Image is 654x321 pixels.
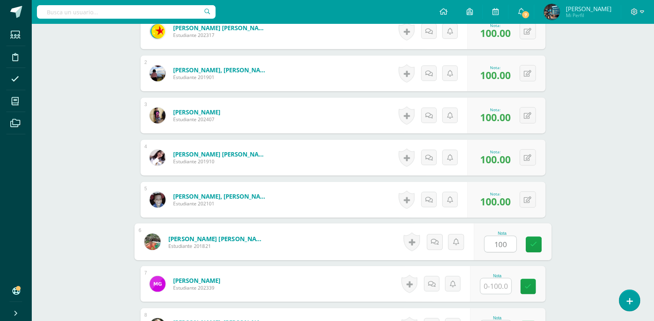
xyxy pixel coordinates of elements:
[150,23,166,39] img: d0f72e53ac7f59155aa9854f0d9dadb6.png
[150,150,166,166] img: f40fef25c12a54fd8c810816f7664a3f.png
[173,192,268,200] a: [PERSON_NAME], [PERSON_NAME]
[173,116,220,123] span: Estudiante 202407
[480,278,511,294] input: 0-100.0
[173,74,268,81] span: Estudiante 201901
[480,274,515,278] div: Nota
[480,65,511,70] div: Nota:
[37,5,216,19] input: Busca un usuario...
[144,234,160,250] img: 122d29d7fb63ea62e4ca7e8e3650bfa5.png
[150,66,166,81] img: af22f60311ae575ed1db9c9bb33a5135.png
[480,26,511,40] span: 100.00
[480,68,511,82] span: 100.00
[173,24,268,32] a: [PERSON_NAME] [PERSON_NAME]
[480,107,511,112] div: Nota:
[173,284,220,291] span: Estudiante 202339
[173,158,268,165] span: Estudiante 201910
[173,277,220,284] a: [PERSON_NAME]
[480,316,515,320] div: Nota
[150,192,166,208] img: 90ae8cb6e282e1b6eb290ed8bca4c8d7.png
[173,150,268,158] a: [PERSON_NAME] [PERSON_NAME]
[173,200,268,207] span: Estudiante 202101
[480,23,511,28] div: Nota:
[168,234,266,243] a: [PERSON_NAME] [PERSON_NAME]
[173,32,268,39] span: Estudiante 202317
[173,108,220,116] a: [PERSON_NAME]
[480,149,511,155] div: Nota:
[544,4,560,20] img: 601e65b6500ca791a8dc564c886f3e75.png
[480,191,511,197] div: Nota:
[480,195,511,208] span: 100.00
[480,110,511,124] span: 100.00
[480,153,511,166] span: 100.00
[168,243,266,250] span: Estudiante 201821
[150,276,166,292] img: 5e1bf83fee28f6c3df6d87d2f6117642.png
[484,231,520,236] div: Nota
[566,12,612,19] span: Mi Perfil
[521,10,530,19] span: 7
[566,5,612,13] span: [PERSON_NAME]
[173,66,268,74] a: [PERSON_NAME], [PERSON_NAME]
[484,236,516,252] input: 0-100.0
[150,108,166,124] img: 4d9219007374cac5d40bb38e9b66c804.png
